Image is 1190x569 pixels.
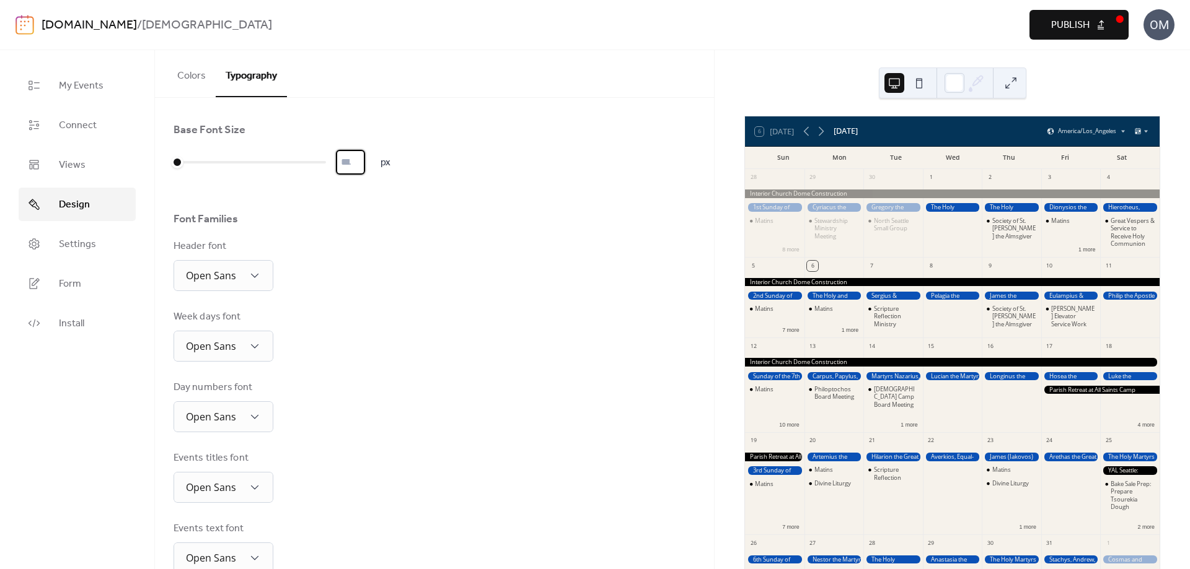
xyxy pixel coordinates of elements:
b: / [137,14,142,37]
div: 5 [748,261,759,272]
div: Matins [814,466,833,474]
div: Sunday of the 7th Ecumenical Council [745,372,804,380]
div: Matins [982,466,1041,474]
div: Society of St. [PERSON_NAME] the Almsgiver [992,217,1036,240]
div: Matins [745,386,804,394]
div: Scripture Reflection Ministry [874,305,918,328]
div: The Holy Protection of the Theotokos [923,203,982,211]
div: Otis Elevator Service Work [1041,305,1101,328]
div: Eulampius & Eulampia the Martyrs [1041,292,1101,300]
div: Matins [814,305,833,313]
div: Week days font [174,310,271,324]
div: 7 [866,261,878,272]
div: Parish Retreat at All Saints Camp [1041,386,1160,394]
div: Society of St. John the Almsgiver [982,305,1041,328]
div: [DATE] [834,125,858,137]
div: Luke the Evangelist [1100,372,1160,380]
div: 25 [1103,435,1114,446]
div: Hilarion the Great [863,453,923,461]
div: Divine Liturgy [814,480,851,487]
span: Design [59,198,90,212]
div: Cosmas and Damian the Holy Unmercenaries of Asia, and their mother Theodota [1100,555,1160,563]
div: Matins [745,305,804,313]
div: 28 [866,538,878,549]
div: 3rd Sunday of Luke [745,466,804,474]
div: Scripture Reflection [863,466,923,482]
div: The Holy Protection of the Theotokos [863,555,923,563]
div: Divine Liturgy [982,480,1041,488]
div: Fri [1037,147,1093,169]
div: Matins [745,480,804,489]
div: Wed [924,147,981,169]
div: YAL Seattle: Husky Parking Fundraiser [1100,466,1160,474]
div: North Seattle Small Group [874,217,918,233]
button: 8 more [777,244,804,253]
div: 2nd Sunday of Luke [745,292,804,300]
div: 18 [1103,341,1114,352]
span: Form [59,277,81,292]
div: Great Vespers & Service to Receive Holy Communion [1111,217,1155,248]
div: Great Vespers & Service to Receive Holy Communion [1100,217,1160,248]
div: Arethas the Great Martyr and His Fellow Martyrs [1041,453,1101,461]
span: My Events [59,79,104,93]
a: Views [19,148,136,181]
div: Stachys, Andrew, Amplias, Apelles, Urban, Aristobulus & Narcissus of the 70 [1041,555,1101,563]
div: Bake Sale Prep: Prepare Tsourekia Dough [1111,480,1155,511]
div: Divine Liturgy [992,480,1029,487]
div: Hosea the Prophet [1041,372,1101,380]
div: Header font [174,239,271,254]
div: 24 [1044,435,1056,446]
button: 2 more [1133,521,1160,531]
div: Society of St. [PERSON_NAME] the Almsgiver [992,305,1036,328]
div: Averkios, Equal-to-the-Apostles and Wonderworker, Bishop of Hierapolis [923,453,982,461]
div: 13 [807,341,818,352]
button: Colors [167,50,216,96]
div: Tue [868,147,924,169]
div: James the Apostle, son of Alphaeus [982,292,1041,300]
div: Matins [804,466,864,474]
div: Day numbers font [174,380,271,395]
span: Publish [1051,18,1090,33]
div: Artemius the Great Martyr of Antioch [804,453,864,461]
div: 19 [748,435,759,446]
div: Cyriacus the Hermit of Palestine [804,203,864,211]
span: Open Sans [186,551,236,565]
div: All Saints Camp Board Meeting [863,386,923,409]
div: Stewardship Ministry Meeting [804,217,864,240]
div: Mon [811,147,868,169]
div: Stewardship Ministry Meeting [814,217,858,240]
div: The Holy Hieromartyr Cyprian and the Virgin Martyr Justina [982,203,1041,211]
span: px [381,155,390,170]
div: Interior Church Dome Construction [745,358,1160,366]
div: Interior Church Dome Construction [745,278,1160,286]
div: 26 [748,538,759,549]
div: Gregory the Illuminator, Bishop of Armenia [863,203,923,211]
div: 17 [1044,341,1056,352]
div: 2 [985,172,996,183]
span: Settings [59,237,96,252]
button: 1 more [837,324,863,334]
div: OM [1144,9,1175,40]
div: Sergius & Bacchus the Great Martyrs of Syria [863,292,923,300]
div: Carpus, Papylus, Agathodorus, & Agathonica, the Martyrs of Pergamus [804,372,864,380]
div: Matins [755,480,773,488]
div: Sun [755,147,811,169]
div: 14 [866,341,878,352]
div: 11 [1103,261,1114,272]
div: 1 [925,172,937,183]
button: 1 more [896,419,922,428]
button: 10 more [774,419,804,428]
div: 20 [807,435,818,446]
div: [PERSON_NAME] Elevator Service Work [1051,305,1095,328]
div: 9 [985,261,996,272]
div: 16 [985,341,996,352]
div: Sat [1093,147,1150,169]
a: [DOMAIN_NAME] [42,14,137,37]
a: Install [19,306,136,340]
div: Lucian the Martyr of Antioch [923,372,982,380]
div: Martyrs Nazarius, Gervasius, Protasius, & Celsus [863,372,923,380]
div: The Holy Martyrs Zenobius and His Sister Zenobia [982,555,1041,563]
a: Form [19,267,136,300]
a: Settings [19,227,136,261]
button: 7 more [777,324,804,334]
